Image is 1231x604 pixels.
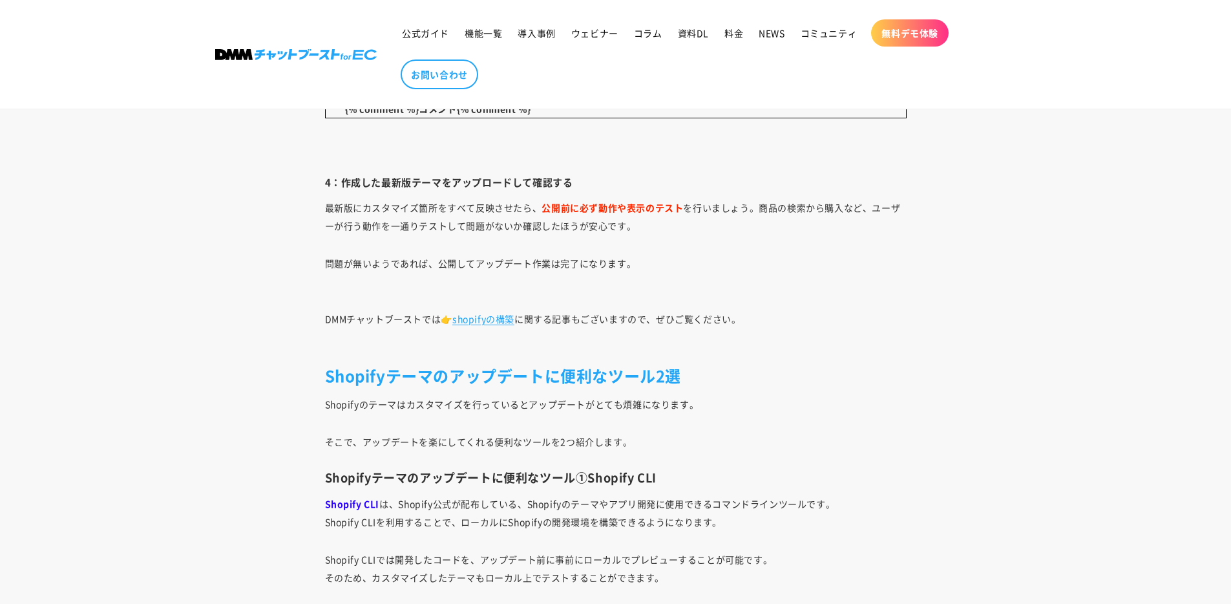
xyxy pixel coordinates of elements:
[717,19,751,47] a: 料金
[411,69,468,80] span: お問い合わせ
[215,49,377,60] img: 株式会社DMM Boost
[325,310,907,346] p: DMMチャットブーストでは👉 に関する記事もございますので、ぜひご覧ください。
[394,19,457,47] a: 公式ガイド
[563,19,626,47] a: ウェビナー
[325,497,380,510] strong: Shopify CLI
[457,19,510,47] a: 機能一覧
[325,395,907,413] p: Shopifyのテーマはカスタマイズを行っているとアップデートがとても煩雑になります。
[402,27,449,39] span: 公式ガイド
[724,27,743,39] span: 料金
[325,365,907,385] h2: Shopifyテーマのアップデートに便利なツール2選
[678,27,709,39] span: 資料DL
[518,27,555,39] span: 導入事例
[325,199,907,235] p: 最新版にカスタマイズ箇所をすべて反映させたら、 を行いましょう。商品の検索から購入など、ユーザーが行う動作を一通りテストして問題がないか確認したほうが安心です。
[634,27,662,39] span: コラム
[325,433,907,451] p: そこで、アップデートを楽にしてくれる便利なツールを2つ紹介します。
[325,550,907,587] p: Shopify CLIでは開発したコードを、アップデート前に事前にローカルでプレビューすることが可能です。 そのため、カスタマイズしたテーマもローカル上でテストすることができます。
[325,254,907,290] p: 問題が無いようであれば、公開してアップデート作業は完了になります。
[759,27,784,39] span: NEWS
[452,312,514,325] a: shopifyの構築
[325,176,907,189] h4: 4：作成した最新版テーマをアップロードして確認する
[751,19,792,47] a: NEWS
[510,19,563,47] a: 導入事例
[542,201,683,214] strong: 公開前に必ず動作や表示のテスト
[325,495,907,531] p: は、Shopify公式が配布している、Shopifyのテーマやアプリ開発に使用できるコマンドラインツールです。 Shopify CLIを利用することで、ローカルにShopifyの開発環境を構築で...
[465,27,502,39] span: 機能一覧
[401,59,478,89] a: お問い合わせ
[801,27,857,39] span: コミュニティ
[325,470,907,485] h3: Shopifyテーマのアップデートに便利なツール①Shopify CLI
[571,27,618,39] span: ウェビナー
[793,19,865,47] a: コミュニティ
[626,19,670,47] a: コラム
[670,19,717,47] a: 資料DL
[881,27,938,39] span: 無料デモ体験
[871,19,949,47] a: 無料デモ体験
